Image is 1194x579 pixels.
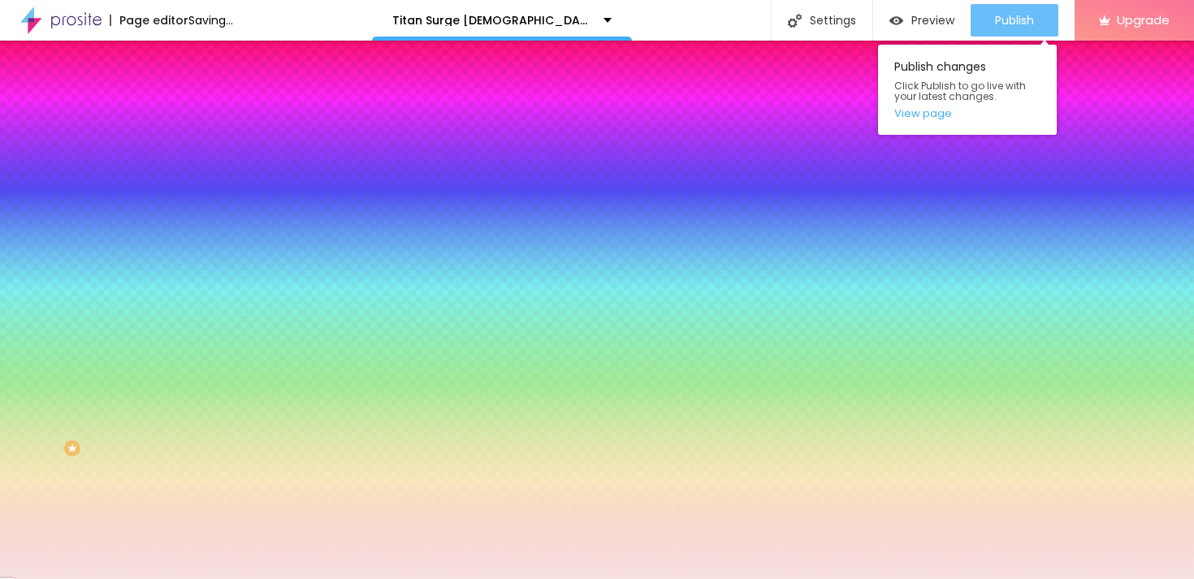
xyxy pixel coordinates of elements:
[889,14,903,28] img: view-1.svg
[878,45,1057,135] div: Publish changes
[894,80,1040,102] span: Click Publish to go live with your latest changes.
[1117,13,1170,27] span: Upgrade
[788,14,802,28] img: Icone
[110,15,188,26] div: Page editor
[873,4,971,37] button: Preview
[911,14,954,27] span: Preview
[188,15,233,26] div: Saving...
[971,4,1058,37] button: Publish
[894,108,1040,119] a: View page
[392,15,591,26] p: Titan Surge [DEMOGRAPHIC_DATA][MEDICAL_DATA]™: The Science Behind [DEMOGRAPHIC_DATA] Stamina and ...
[995,14,1034,27] span: Publish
